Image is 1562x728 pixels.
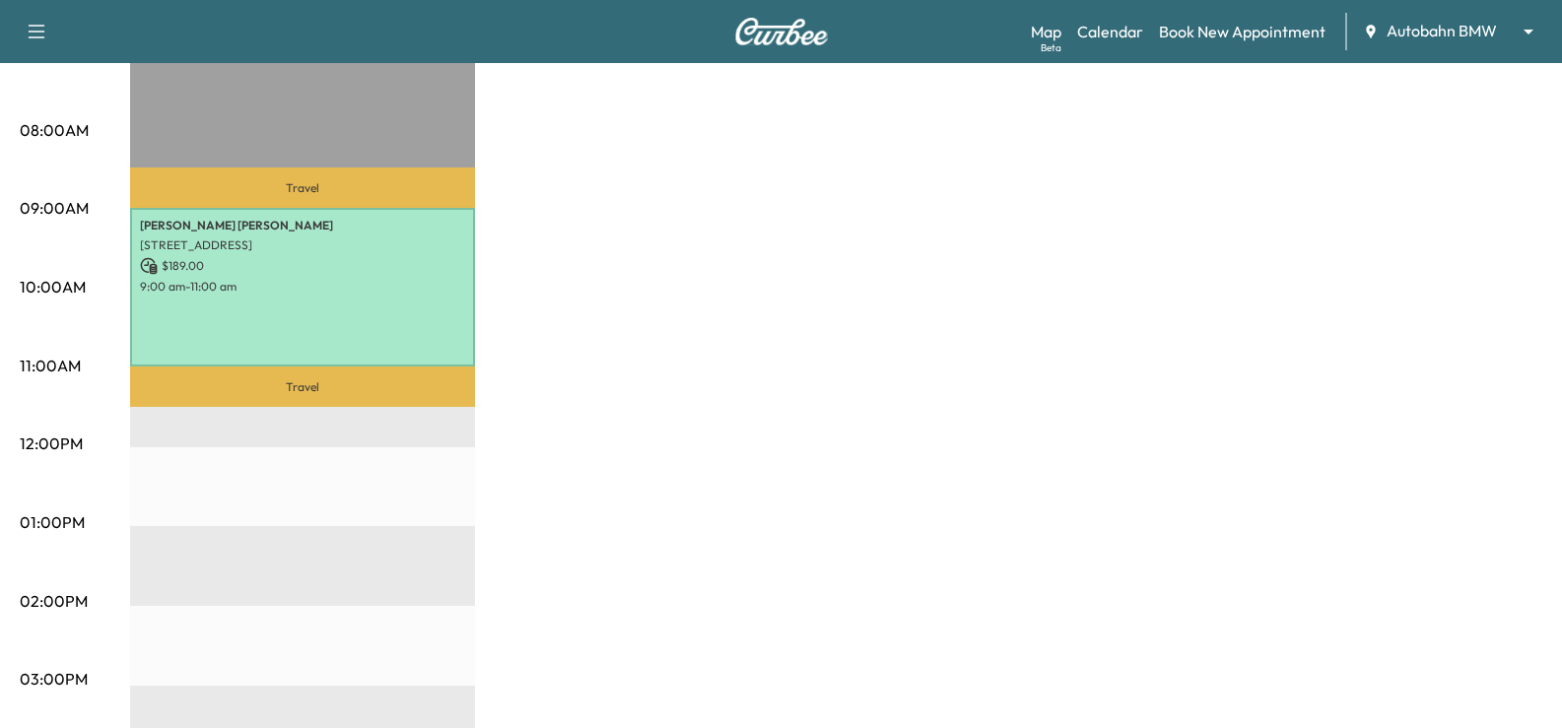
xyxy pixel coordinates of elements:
a: Book New Appointment [1159,20,1325,43]
p: Travel [130,167,475,207]
p: 10:00AM [20,275,86,298]
a: MapBeta [1031,20,1061,43]
a: Calendar [1077,20,1143,43]
img: Curbee Logo [734,18,829,45]
p: 03:00PM [20,667,88,691]
p: 01:00PM [20,510,85,534]
span: Autobahn BMW [1387,20,1497,42]
div: Beta [1041,40,1061,55]
p: 08:00AM [20,118,89,142]
p: Travel [130,366,475,406]
p: $ 189.00 [140,257,465,275]
p: 09:00AM [20,196,89,220]
p: 12:00PM [20,431,83,455]
p: [STREET_ADDRESS] [140,237,465,253]
p: 11:00AM [20,354,81,377]
p: 9:00 am - 11:00 am [140,279,465,295]
p: 02:00PM [20,589,88,613]
p: [PERSON_NAME] [PERSON_NAME] [140,218,465,233]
